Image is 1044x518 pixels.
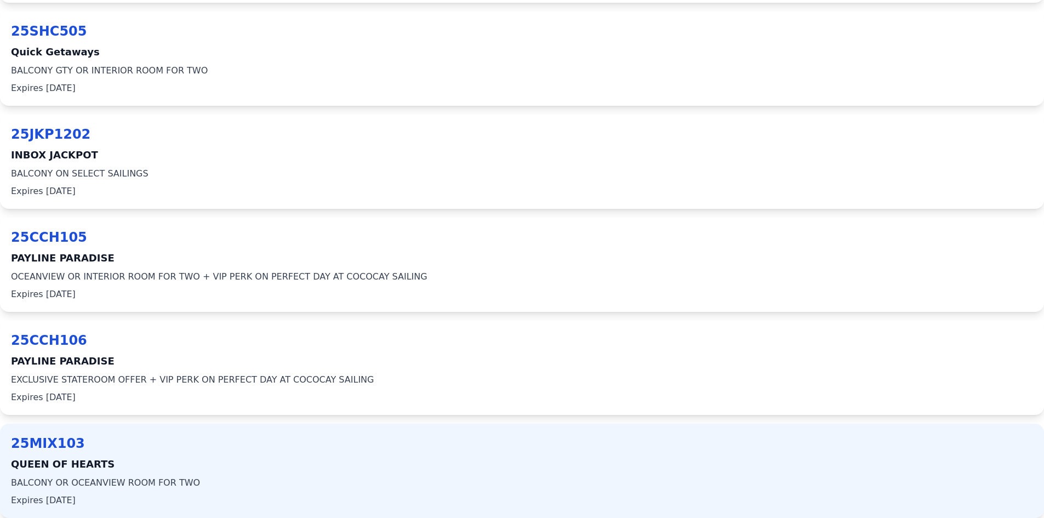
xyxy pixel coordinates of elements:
[11,494,1033,507] span: Expires [DATE]
[11,332,1033,349] span: 25CCH106
[11,251,1033,266] span: PAYLINE PARADISE
[11,167,1033,180] span: BALCONY ON SELECT SAILINGS
[11,354,1033,369] span: PAYLINE PARADISE
[11,476,1033,489] span: BALCONY OR OCEANVIEW ROOM FOR TWO
[11,22,1033,40] span: 25SHC505
[11,229,1033,246] span: 25CCH105
[11,391,1033,404] span: Expires [DATE]
[11,288,1033,301] span: Expires [DATE]
[11,270,1033,283] span: OCEANVIEW OR INTERIOR ROOM FOR TWO + VIP PERK ON PERFECT DAY AT COCOCAY SAILING
[11,373,1033,386] span: EXCLUSIVE STATEROOM OFFER + VIP PERK ON PERFECT DAY AT COCOCAY SAILING
[11,457,1033,472] span: QUEEN OF HEARTS
[11,185,1033,198] span: Expires [DATE]
[11,147,1033,163] span: INBOX JACKPOT
[11,64,1033,77] span: BALCONY GTY OR INTERIOR ROOM FOR TWO
[11,435,1033,452] span: 25MIX103
[11,126,1033,143] span: 25JKP1202
[11,82,1033,95] span: Expires [DATE]
[11,44,1033,60] span: Quick Getaways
